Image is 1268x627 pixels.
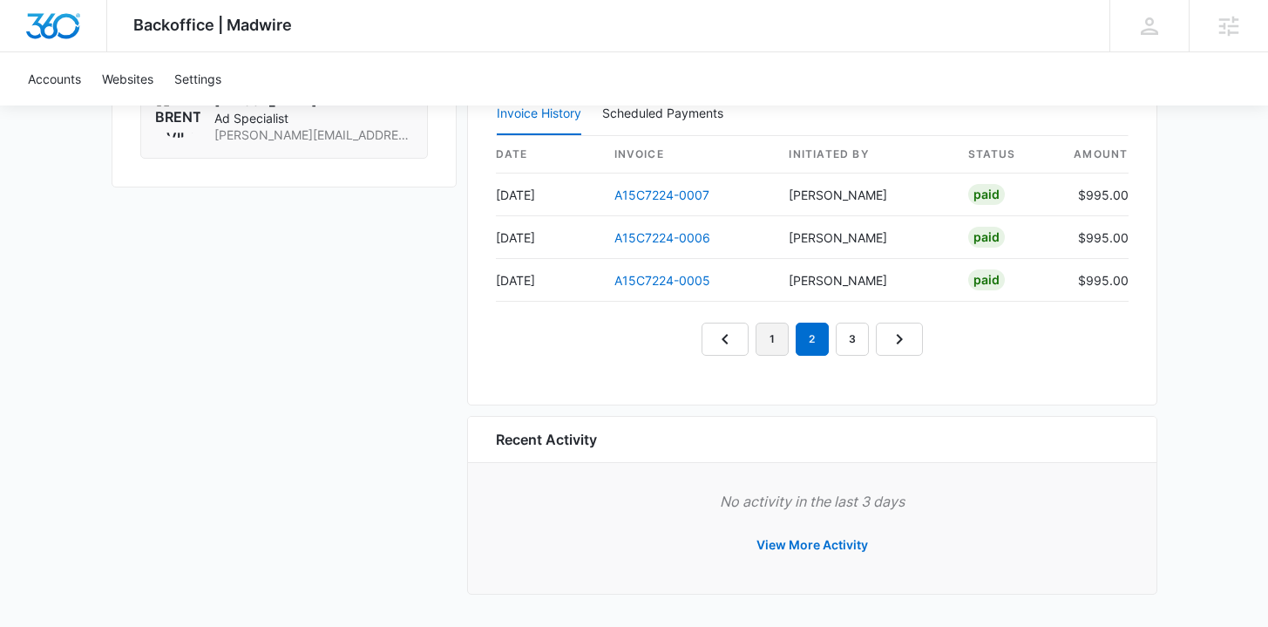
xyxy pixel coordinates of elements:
[155,92,200,138] img: Brent Avila
[756,323,789,356] a: Page 1
[775,259,953,302] td: [PERSON_NAME]
[1059,174,1129,216] td: $995.00
[775,216,953,259] td: [PERSON_NAME]
[702,323,749,356] a: Previous Page
[836,323,869,356] a: Page 3
[497,93,581,135] button: Invoice History
[1059,259,1129,302] td: $995.00
[496,259,600,302] td: [DATE]
[1059,216,1129,259] td: $995.00
[214,126,413,144] span: [PERSON_NAME][EMAIL_ADDRESS][PERSON_NAME][DOMAIN_NAME]
[614,187,709,202] a: A15C7224-0007
[92,52,164,106] a: Websites
[600,136,776,174] th: invoice
[775,136,953,174] th: Initiated By
[1059,136,1129,174] th: amount
[496,429,597,450] h6: Recent Activity
[739,524,885,566] button: View More Activity
[968,269,1005,290] div: Paid
[164,52,232,106] a: Settings
[954,136,1059,174] th: status
[496,216,600,259] td: [DATE]
[17,52,92,106] a: Accounts
[876,323,923,356] a: Next Page
[775,174,953,216] td: [PERSON_NAME]
[702,323,923,356] nav: Pagination
[496,491,1129,512] p: No activity in the last 3 days
[614,230,710,245] a: A15C7224-0006
[602,107,730,119] div: Scheduled Payments
[796,323,829,356] em: 2
[496,174,600,216] td: [DATE]
[133,16,292,34] span: Backoffice | Madwire
[968,227,1005,248] div: Paid
[968,184,1005,205] div: Paid
[614,273,710,288] a: A15C7224-0005
[496,136,600,174] th: date
[214,110,413,127] span: Ad Specialist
